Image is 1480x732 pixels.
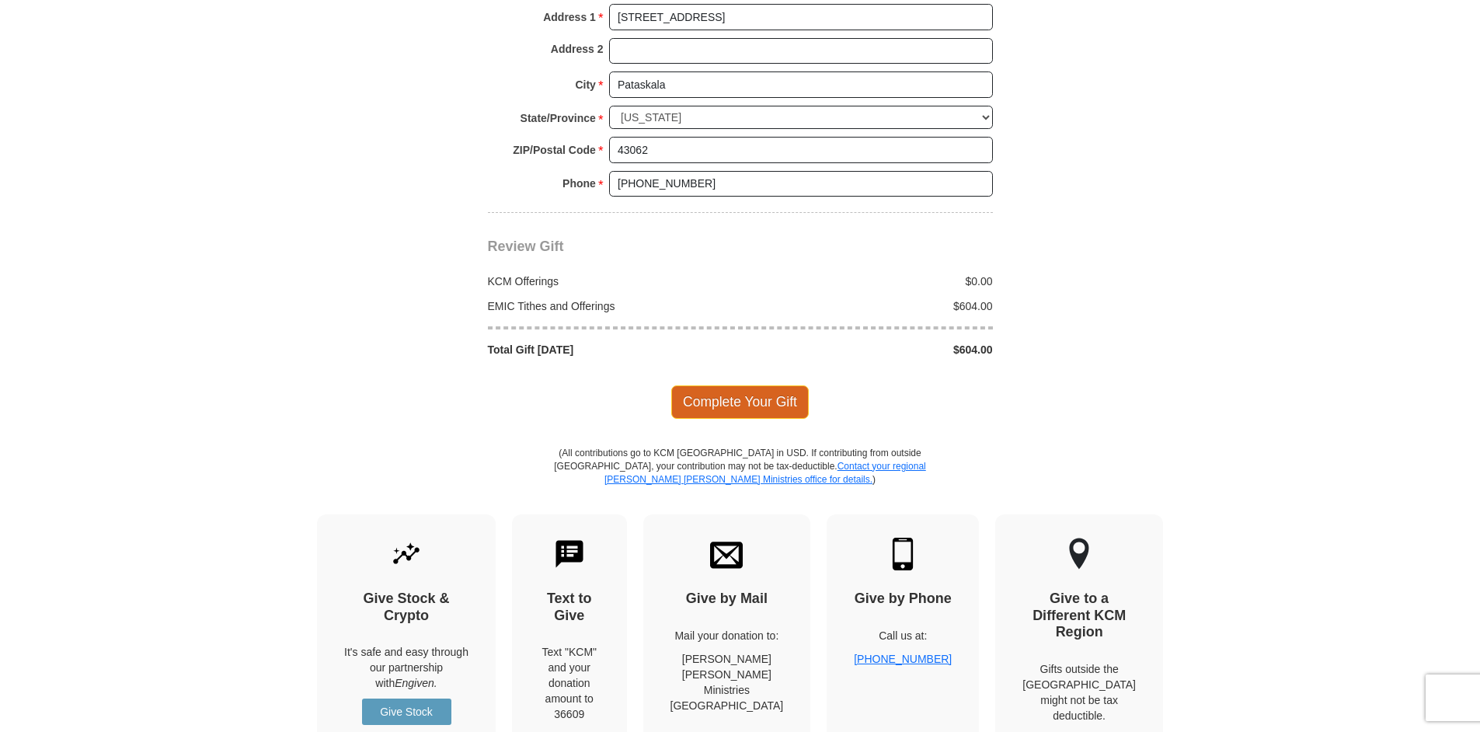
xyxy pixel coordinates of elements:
a: Contact your regional [PERSON_NAME] [PERSON_NAME] Ministries office for details. [604,461,926,485]
p: Gifts outside the [GEOGRAPHIC_DATA] might not be tax deductible. [1022,661,1136,723]
div: Text "KCM" and your donation amount to 36609 [539,644,600,722]
h4: Give to a Different KCM Region [1022,591,1136,641]
a: Give Stock [362,699,451,725]
span: Review Gift [488,239,564,254]
p: [PERSON_NAME] [PERSON_NAME] Ministries [GEOGRAPHIC_DATA] [670,651,784,713]
strong: City [575,74,595,96]
strong: Address 1 [543,6,596,28]
img: other-region [1068,538,1090,570]
a: [PHONE_NUMBER] [854,653,952,665]
img: envelope.svg [710,538,743,570]
strong: State/Province [521,107,596,129]
strong: ZIP/Postal Code [513,139,596,161]
div: EMIC Tithes and Offerings [479,298,740,314]
h4: Give Stock & Crypto [344,591,468,624]
h4: Give by Mail [670,591,784,608]
p: It's safe and easy through our partnership with [344,644,468,691]
p: Mail your donation to: [670,628,784,643]
h4: Give by Phone [854,591,952,608]
strong: Phone [562,173,596,194]
div: $0.00 [740,274,1001,289]
img: give-by-stock.svg [390,538,423,570]
span: Complete Your Gift [671,385,809,418]
p: (All contributions go to KCM [GEOGRAPHIC_DATA] in USD. If contributing from outside [GEOGRAPHIC_D... [554,447,927,514]
div: Total Gift [DATE] [479,342,740,357]
p: Call us at: [854,628,952,643]
h4: Text to Give [539,591,600,624]
div: KCM Offerings [479,274,740,289]
img: text-to-give.svg [553,538,586,570]
img: mobile.svg [886,538,919,570]
strong: Address 2 [551,38,604,60]
i: Engiven. [395,677,437,689]
div: $604.00 [740,298,1001,314]
div: $604.00 [740,342,1001,357]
